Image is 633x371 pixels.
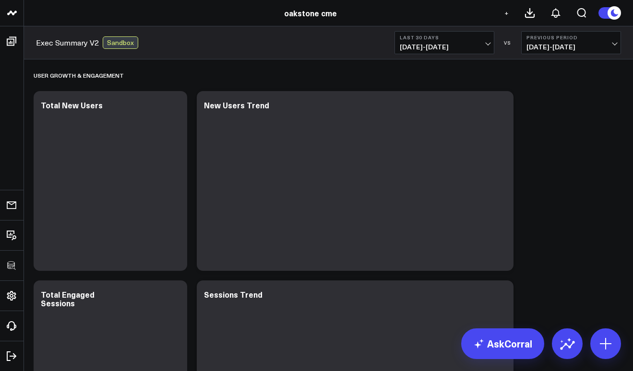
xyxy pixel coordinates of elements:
button: Last 30 Days[DATE]-[DATE] [394,31,494,54]
div: New Users Trend [204,100,269,110]
b: Previous Period [526,35,616,40]
button: + [501,7,512,19]
a: Exec Summary V2 [36,37,99,48]
button: Previous Period[DATE]-[DATE] [521,31,621,54]
div: User Growth & Engagement [34,64,124,86]
div: Total Engaged Sessions [41,289,95,308]
span: [DATE] - [DATE] [400,43,489,51]
span: + [504,10,509,16]
a: oakstone cme [284,8,337,18]
b: Last 30 Days [400,35,489,40]
span: [DATE] - [DATE] [526,43,616,51]
a: AskCorral [461,328,544,359]
div: Sandbox [103,36,138,49]
div: VS [499,40,516,46]
div: Total New Users [41,100,103,110]
div: Sessions Trend [204,289,263,300]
